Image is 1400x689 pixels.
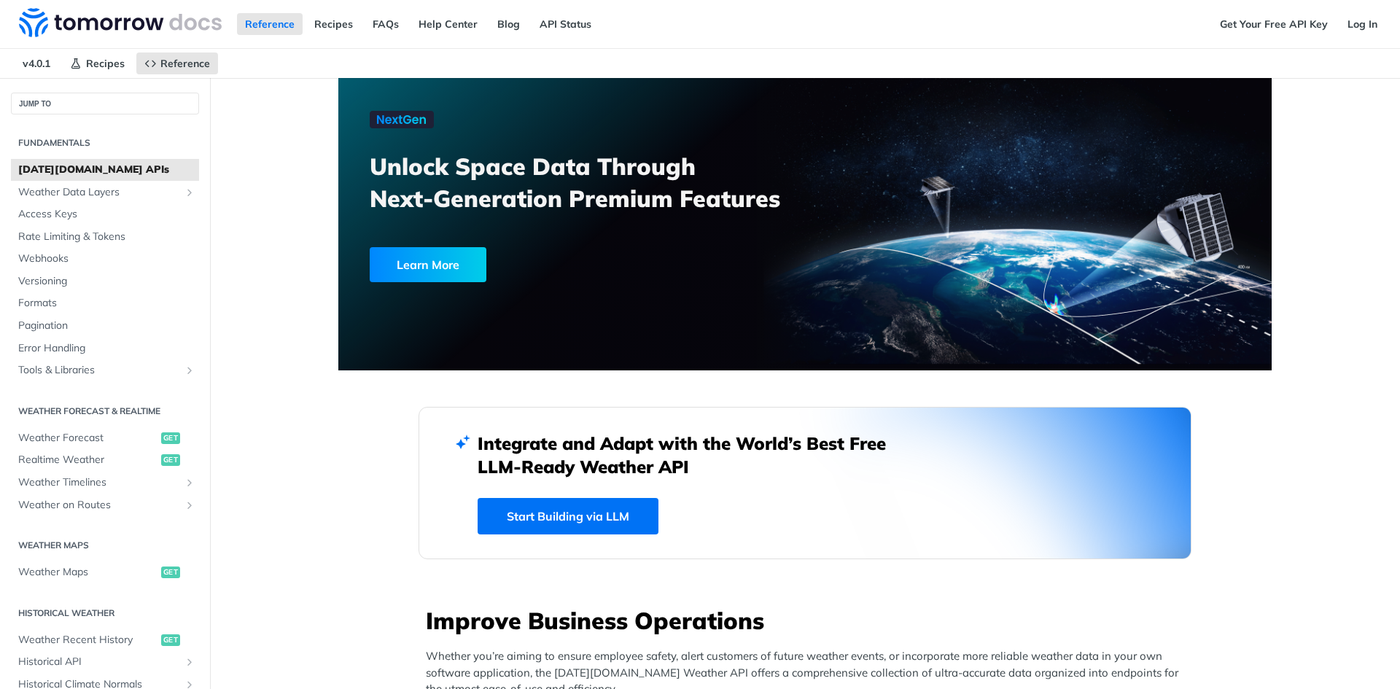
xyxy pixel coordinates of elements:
button: Show subpages for Weather Data Layers [184,187,195,198]
a: Reference [237,13,303,35]
a: Reference [136,52,218,74]
span: Formats [18,296,195,311]
a: Get Your Free API Key [1212,13,1336,35]
button: JUMP TO [11,93,199,114]
a: Historical APIShow subpages for Historical API [11,651,199,673]
img: NextGen [370,111,434,128]
button: Show subpages for Weather Timelines [184,477,195,488]
a: Learn More [370,247,731,282]
a: FAQs [365,13,407,35]
span: Historical API [18,655,180,669]
span: Weather Timelines [18,475,180,490]
span: [DATE][DOMAIN_NAME] APIs [18,163,195,177]
a: Recipes [62,52,133,74]
a: Weather Forecastget [11,427,199,449]
span: Recipes [86,57,125,70]
span: Webhooks [18,252,195,266]
a: Blog [489,13,528,35]
span: get [161,454,180,466]
h2: Historical Weather [11,607,199,620]
a: Formats [11,292,199,314]
a: Tools & LibrariesShow subpages for Tools & Libraries [11,359,199,381]
span: Weather Maps [18,565,157,580]
a: Start Building via LLM [478,498,658,534]
span: Weather Recent History [18,633,157,647]
a: API Status [532,13,599,35]
span: get [161,567,180,578]
img: Tomorrow.io Weather API Docs [19,8,222,37]
button: Show subpages for Weather on Routes [184,499,195,511]
a: Webhooks [11,248,199,270]
a: Help Center [411,13,486,35]
span: Pagination [18,319,195,333]
a: Recipes [306,13,361,35]
span: Access Keys [18,207,195,222]
span: Versioning [18,274,195,289]
div: Learn More [370,247,486,282]
h3: Improve Business Operations [426,604,1191,637]
button: Show subpages for Historical API [184,656,195,668]
span: Realtime Weather [18,453,157,467]
span: Error Handling [18,341,195,356]
a: Weather Recent Historyget [11,629,199,651]
span: Weather on Routes [18,498,180,513]
span: Reference [160,57,210,70]
a: Pagination [11,315,199,337]
a: Access Keys [11,203,199,225]
a: Error Handling [11,338,199,359]
h2: Integrate and Adapt with the World’s Best Free LLM-Ready Weather API [478,432,908,478]
a: Versioning [11,270,199,292]
button: Show subpages for Tools & Libraries [184,365,195,376]
span: Weather Forecast [18,431,157,445]
span: Weather Data Layers [18,185,180,200]
a: Weather Data LayersShow subpages for Weather Data Layers [11,182,199,203]
a: Weather Mapsget [11,561,199,583]
a: Weather TimelinesShow subpages for Weather Timelines [11,472,199,494]
h3: Unlock Space Data Through Next-Generation Premium Features [370,150,821,214]
a: Rate Limiting & Tokens [11,226,199,248]
span: get [161,634,180,646]
span: Tools & Libraries [18,363,180,378]
h2: Weather Maps [11,539,199,552]
a: Realtime Weatherget [11,449,199,471]
a: [DATE][DOMAIN_NAME] APIs [11,159,199,181]
h2: Fundamentals [11,136,199,149]
a: Weather on RoutesShow subpages for Weather on Routes [11,494,199,516]
span: get [161,432,180,444]
h2: Weather Forecast & realtime [11,405,199,418]
a: Log In [1339,13,1385,35]
span: Rate Limiting & Tokens [18,230,195,244]
span: v4.0.1 [15,52,58,74]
